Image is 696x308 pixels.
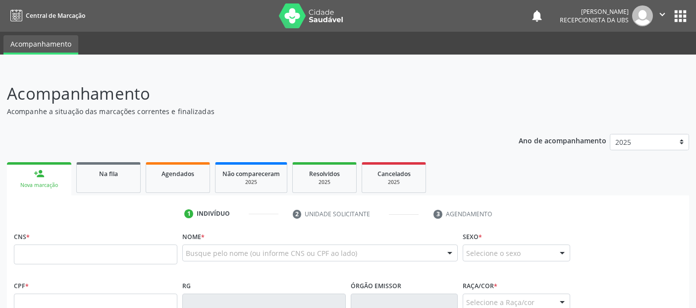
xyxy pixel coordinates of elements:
div: [PERSON_NAME] [560,7,629,16]
button:  [653,5,672,26]
div: person_add [34,168,45,179]
div: Nova marcação [14,182,64,189]
button: notifications [530,9,544,23]
span: Busque pelo nome (ou informe CNS ou CPF ao lado) [186,248,357,258]
label: CNS [14,229,30,245]
span: Selecione a Raça/cor [466,297,535,308]
a: Acompanhamento [3,35,78,55]
i:  [657,9,668,20]
span: Selecione o sexo [466,248,521,258]
div: 1 [184,209,193,218]
p: Acompanhamento [7,81,484,106]
span: Agendados [161,170,194,178]
div: 2025 [300,179,349,186]
p: Ano de acompanhamento [519,134,606,146]
label: Sexo [463,229,482,245]
span: Não compareceram [222,170,280,178]
div: 2025 [222,179,280,186]
span: Na fila [99,170,118,178]
img: img [632,5,653,26]
span: Central de Marcação [26,11,85,20]
a: Central de Marcação [7,7,85,24]
span: Recepcionista da UBS [560,16,629,24]
p: Acompanhe a situação das marcações correntes e finalizadas [7,106,484,117]
label: Nome [182,229,205,245]
button: apps [672,7,689,25]
span: Cancelados [377,170,411,178]
div: Indivíduo [197,209,230,218]
span: Resolvidos [309,170,340,178]
div: 2025 [369,179,419,186]
label: Órgão emissor [351,278,401,294]
label: RG [182,278,191,294]
label: Raça/cor [463,278,497,294]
